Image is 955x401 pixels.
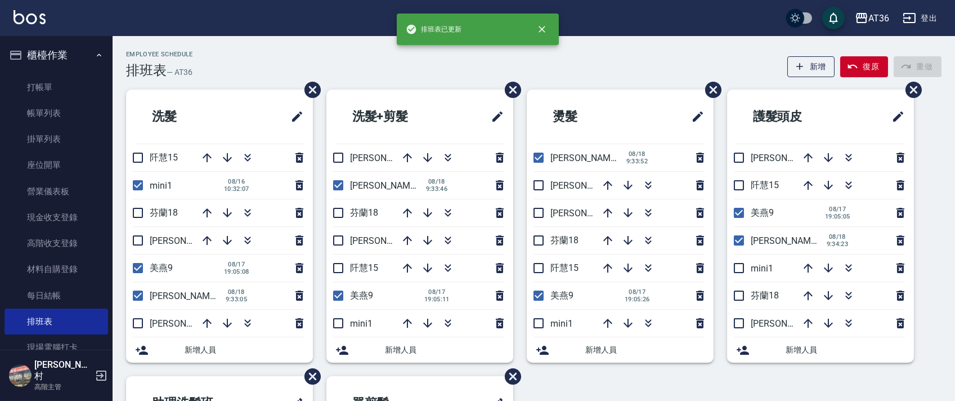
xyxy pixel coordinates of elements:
span: 阡慧15 [550,262,579,273]
span: [PERSON_NAME]6 [150,291,222,301]
span: [PERSON_NAME]11 [350,153,428,163]
a: 排班表 [5,309,108,335]
span: 排班表已更新 [406,24,462,35]
button: 新增 [787,56,835,77]
span: [PERSON_NAME]11 [751,318,828,329]
span: 19:05:05 [825,213,850,220]
button: close [530,17,554,42]
span: 刪除班表 [296,360,322,393]
span: 9:34:23 [825,240,850,248]
a: 掛單列表 [5,126,108,152]
span: 19:05:26 [625,296,650,303]
span: 修改班表的標題 [684,103,705,130]
span: [PERSON_NAME]11 [550,208,628,219]
span: 美燕9 [150,262,173,273]
span: 修改班表的標題 [885,103,905,130]
p: 高階主管 [34,382,92,392]
span: 08/16 [224,178,249,185]
span: 阡慧15 [751,180,779,190]
span: 修改班表的標題 [284,103,304,130]
span: 美燕9 [350,290,373,301]
a: 現場電腦打卡 [5,335,108,360]
span: 08/18 [424,178,449,185]
span: 9:33:05 [224,296,249,303]
span: [PERSON_NAME]6 [550,153,623,163]
a: 材料自購登錄 [5,256,108,282]
span: [PERSON_NAME]16 [350,235,428,246]
span: 修改班表的標題 [484,103,504,130]
h2: 洗髮 [135,96,239,137]
button: 復原 [840,56,888,77]
h3: 排班表 [126,63,167,78]
span: 刪除班表 [697,73,723,106]
span: 刪除班表 [897,73,923,106]
span: [PERSON_NAME]16 [751,153,828,163]
span: 美燕9 [550,290,573,301]
a: 打帳單 [5,74,108,100]
span: 08/18 [825,233,850,240]
span: [PERSON_NAME]16 [150,235,227,246]
span: mini1 [550,318,573,329]
span: [PERSON_NAME]6 [350,180,423,191]
div: 新增人員 [326,337,513,363]
span: 08/17 [825,206,850,213]
img: Logo [14,10,46,24]
div: 新增人員 [527,337,714,363]
span: 08/17 [625,288,650,296]
button: save [822,7,845,29]
a: 座位開單 [5,152,108,178]
img: Person [9,364,32,387]
span: 刪除班表 [496,360,523,393]
a: 每日結帳 [5,283,108,309]
div: AT36 [868,11,889,25]
span: 9:33:52 [625,158,649,165]
button: AT36 [850,7,894,30]
span: mini1 [751,263,773,274]
span: mini1 [350,318,373,329]
button: 櫃檯作業 [5,41,108,70]
span: 刪除班表 [296,73,322,106]
span: 美燕9 [751,207,774,218]
span: 阡慧15 [350,262,378,273]
span: 刪除班表 [496,73,523,106]
div: 新增人員 [727,337,914,363]
span: 08/17 [424,288,450,296]
a: 現金收支登錄 [5,204,108,230]
span: 新增人員 [185,344,304,356]
span: 芬蘭18 [350,207,378,218]
span: 新增人員 [385,344,504,356]
span: 19:05:11 [424,296,450,303]
button: 登出 [898,8,941,29]
span: [PERSON_NAME]6 [751,235,823,246]
span: 芬蘭18 [150,207,178,218]
h6: — AT36 [167,66,192,78]
div: 新增人員 [126,337,313,363]
span: 08/17 [224,261,249,268]
span: [PERSON_NAME]11 [150,318,227,329]
a: 營業儀表板 [5,179,108,204]
h2: 護髮頭皮 [736,96,852,137]
h2: 洗髮+剪髮 [335,96,454,137]
span: 10:32:07 [224,185,249,193]
span: 新增人員 [585,344,705,356]
span: 新增人員 [786,344,905,356]
span: 芬蘭18 [550,235,579,246]
a: 帳單列表 [5,100,108,126]
span: 08/18 [224,288,249,296]
span: 9:33:46 [424,185,449,193]
span: mini1 [150,180,172,191]
span: 19:05:08 [224,268,249,275]
h5: [PERSON_NAME]村 [34,359,92,382]
h2: Employee Schedule [126,51,193,58]
span: 阡慧15 [150,152,178,163]
span: [PERSON_NAME]16 [550,180,628,191]
span: 芬蘭18 [751,290,779,301]
span: 08/18 [625,150,649,158]
h2: 燙髮 [536,96,639,137]
a: 高階收支登錄 [5,230,108,256]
